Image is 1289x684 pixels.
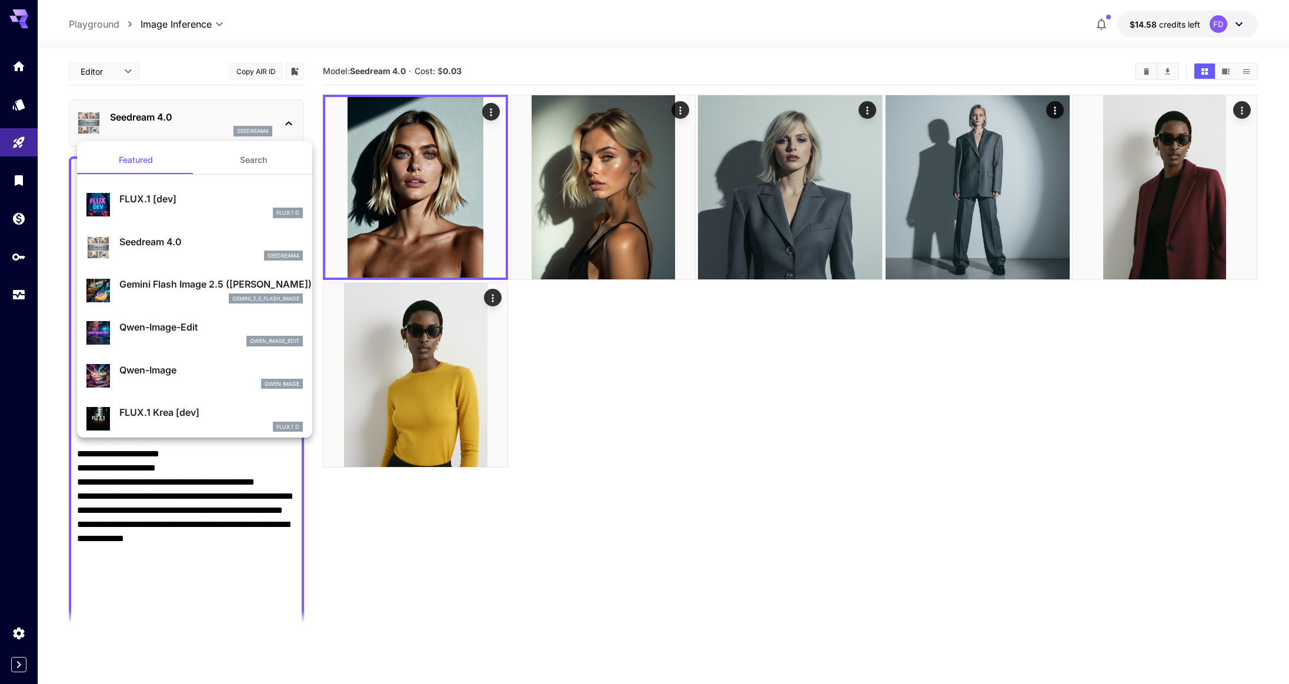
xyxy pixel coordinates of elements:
div: Qwen-Image-Editqwen_image_edit [86,315,303,351]
p: gemini_2_5_flash_image [232,295,299,303]
p: Qwen-Image-Edit [119,320,303,334]
button: Search [195,146,312,174]
p: FLUX.1 D [276,423,299,431]
p: Gemini Flash Image 2.5 ([PERSON_NAME]) [119,277,303,291]
p: FLUX.1 Krea [dev] [119,405,303,419]
div: FLUX.1 [dev]FLUX.1 D [86,187,303,223]
p: seedream4 [268,252,299,260]
p: Seedream 4.0 [119,235,303,249]
div: Qwen-ImageQwen Image [86,358,303,394]
p: Qwen Image [265,380,299,388]
p: FLUX.1 D [276,209,299,217]
p: FLUX.1 [dev] [119,192,303,206]
p: Qwen-Image [119,363,303,377]
div: Gemini Flash Image 2.5 ([PERSON_NAME])gemini_2_5_flash_image [86,272,303,308]
div: Seedream 4.0seedream4 [86,230,303,266]
div: FLUX.1 Krea [dev]FLUX.1 D [86,401,303,436]
p: qwen_image_edit [250,337,299,345]
button: Featured [77,146,195,174]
